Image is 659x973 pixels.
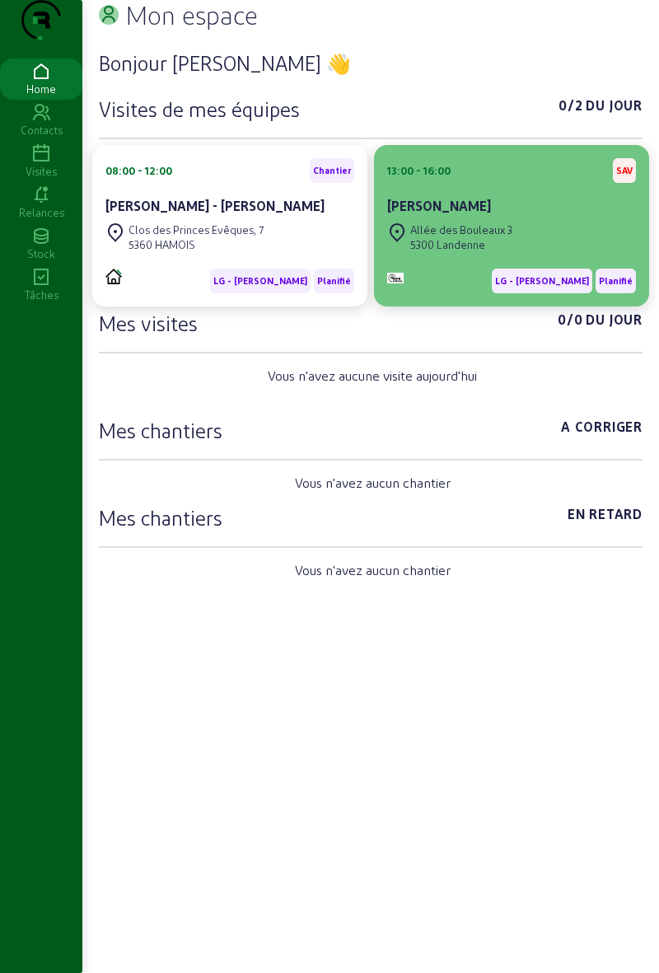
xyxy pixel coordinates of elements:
div: 13:00 - 16:00 [387,163,451,178]
span: Du jour [586,310,643,336]
span: A corriger [561,417,643,443]
img: Monitoring et Maintenance [387,273,404,283]
cam-card-title: [PERSON_NAME] [387,198,491,213]
span: Planifié [599,275,633,287]
span: Planifié [317,275,351,287]
span: Vous n'avez aucune visite aujourd'hui [268,366,477,386]
div: 5360 HAMOIS [129,237,264,252]
cam-card-title: [PERSON_NAME] - [PERSON_NAME] [105,198,325,213]
span: Chantier [313,165,351,176]
span: Vous n'avez aucun chantier [295,473,451,493]
span: Vous n'avez aucun chantier [295,560,451,580]
span: LG - [PERSON_NAME] [213,275,307,287]
h3: Mes chantiers [99,504,222,531]
h3: Mes visites [99,310,198,336]
span: Du jour [586,96,643,122]
img: PVELEC [105,269,122,284]
h3: Visites de mes équipes [99,96,300,122]
h3: Bonjour [PERSON_NAME] 👋 [99,49,643,76]
div: 5300 Landenne [410,237,512,252]
h3: Mes chantiers [99,417,222,443]
div: Allée des Bouleaux 3 [410,222,512,237]
span: SAV [616,165,633,176]
span: 0/0 [558,310,582,336]
span: LG - [PERSON_NAME] [495,275,589,287]
span: 0/2 [559,96,582,122]
span: En retard [568,504,643,531]
div: 08:00 - 12:00 [105,163,172,178]
div: Clos des Princes Evêques, 7 [129,222,264,237]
